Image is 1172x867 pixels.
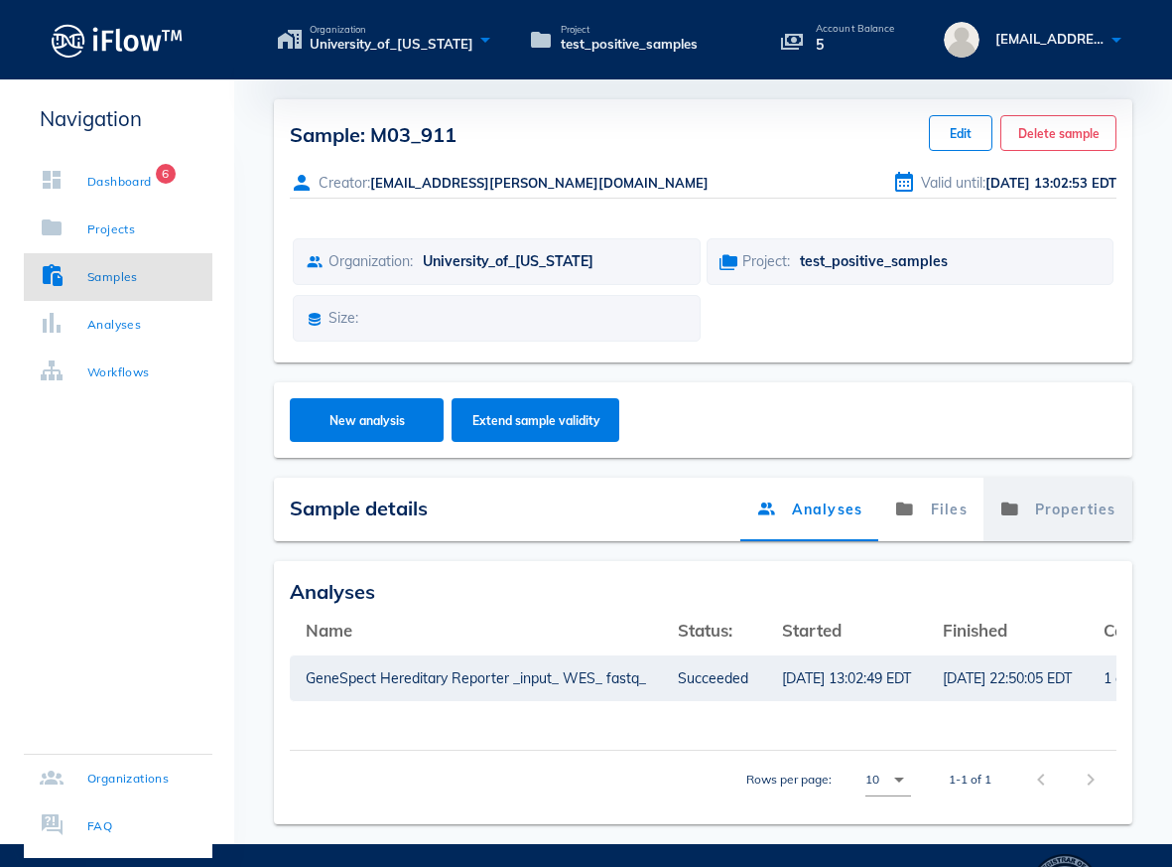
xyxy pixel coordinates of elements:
[87,816,112,836] div: FAQ
[782,620,842,641] span: Started
[879,478,984,541] a: Files
[983,478,1132,541] a: Properties
[800,252,948,270] span: test_positive_samples
[290,122,456,147] span: Sample: M03_911
[87,315,141,335] div: Analyses
[328,252,413,270] span: Organization:
[561,25,698,35] span: Project
[985,175,1116,191] span: [DATE] 13:02:53 EDT
[87,769,169,789] div: Organizations
[927,607,1088,654] th: Finished: Not sorted. Activate to sort ascending.
[782,655,911,701] a: [DATE] 13:02:49 EDT
[1073,768,1148,843] iframe: Drift Widget Chat Controller
[290,398,444,442] button: New analysis
[310,413,425,428] span: New analysis
[306,655,646,701] a: GeneSpect Hereditary Reporter _input_ WES_ fastq_
[944,22,979,58] img: avatar.16069ca8.svg
[306,620,352,641] span: Name
[290,607,662,654] th: Name: Not sorted. Activate to sort ascending.
[678,655,750,701] a: Succeeded
[887,768,911,792] i: arrow_drop_down
[24,103,212,134] p: Navigation
[1017,126,1100,141] span: Delete sample
[949,771,991,789] div: 1-1 of 1
[328,309,358,327] span: Size:
[156,164,176,184] span: Badge
[471,413,600,428] span: Extend sample validity
[740,478,878,541] a: Analyses
[561,35,698,55] span: test_positive_samples
[310,35,473,55] span: University_of_[US_STATE]
[678,620,732,641] span: Status:
[290,577,1116,607] div: Analyses
[766,607,927,654] th: Started: Not sorted. Activate to sort ascending.
[865,764,911,795] div: 10Rows per page:
[662,607,766,654] th: Status:: Not sorted. Activate to sort ascending.
[946,126,976,141] span: Edit
[423,252,593,270] span: University_of_[US_STATE]
[87,219,135,239] div: Projects
[746,751,911,808] div: Rows per page:
[87,267,138,287] div: Samples
[865,771,879,789] div: 10
[87,362,150,382] div: Workflows
[1104,620,1138,641] span: Cost
[929,115,992,151] button: Edit
[290,496,428,520] span: Sample details
[943,655,1072,701] a: [DATE] 22:50:05 EDT
[310,25,473,35] span: Organization
[943,620,1007,641] span: Finished
[742,252,790,270] span: Project:
[816,24,895,34] p: Account Balance
[816,34,895,56] p: 5
[370,175,709,191] span: [EMAIL_ADDRESS][PERSON_NAME][DOMAIN_NAME]
[87,172,152,192] div: Dashboard
[1000,115,1116,151] button: Delete sample
[921,174,985,192] span: Valid until:
[452,398,619,442] button: Extend sample validity
[1104,655,1158,701] a: 1 credits
[319,174,370,192] span: Creator:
